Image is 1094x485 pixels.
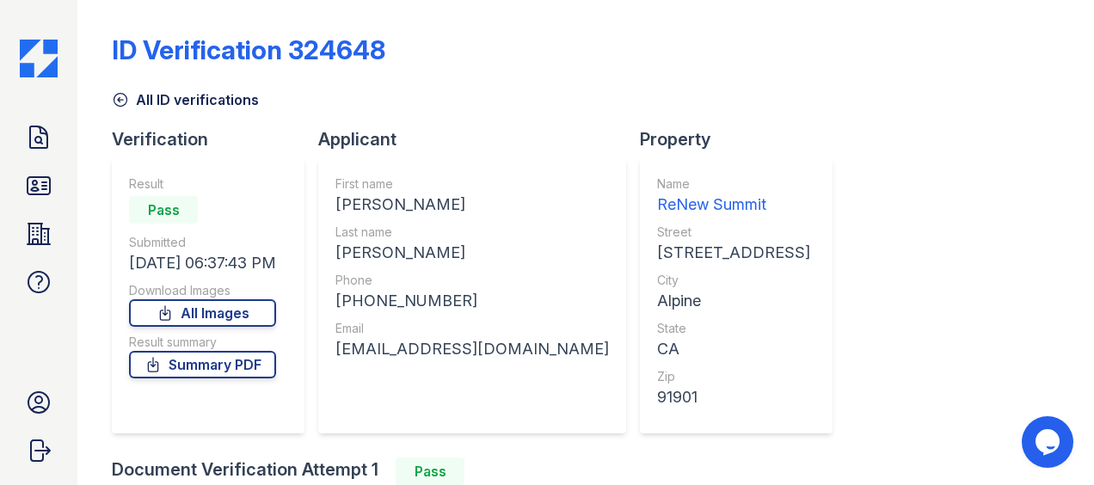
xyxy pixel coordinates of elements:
[112,34,385,65] div: ID Verification 324648
[335,241,609,265] div: [PERSON_NAME]
[129,175,276,193] div: Result
[657,175,810,217] a: Name ReNew Summit
[657,385,810,409] div: 91901
[657,337,810,361] div: CA
[657,175,810,193] div: Name
[129,334,276,351] div: Result summary
[129,234,276,251] div: Submitted
[318,127,640,151] div: Applicant
[657,224,810,241] div: Street
[657,368,810,385] div: Zip
[640,127,846,151] div: Property
[657,193,810,217] div: ReNew Summit
[129,196,198,224] div: Pass
[335,272,609,289] div: Phone
[1022,416,1077,468] iframe: chat widget
[335,289,609,313] div: [PHONE_NUMBER]
[129,282,276,299] div: Download Images
[657,320,810,337] div: State
[657,289,810,313] div: Alpine
[335,337,609,361] div: [EMAIL_ADDRESS][DOMAIN_NAME]
[335,193,609,217] div: [PERSON_NAME]
[657,272,810,289] div: City
[129,251,276,275] div: [DATE] 06:37:43 PM
[657,241,810,265] div: [STREET_ADDRESS]
[396,457,464,485] div: Pass
[129,299,276,327] a: All Images
[112,89,259,110] a: All ID verifications
[129,351,276,378] a: Summary PDF
[112,127,318,151] div: Verification
[112,457,846,485] div: Document Verification Attempt 1
[20,40,58,77] img: CE_Icon_Blue-c292c112584629df590d857e76928e9f676e5b41ef8f769ba2f05ee15b207248.png
[335,320,609,337] div: Email
[335,175,609,193] div: First name
[335,224,609,241] div: Last name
